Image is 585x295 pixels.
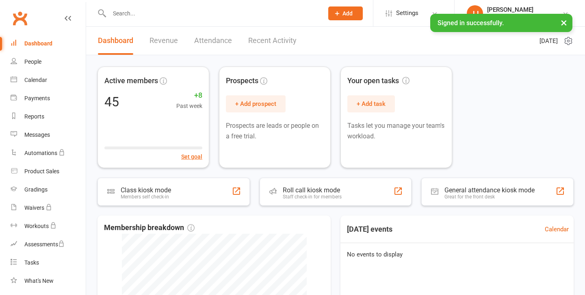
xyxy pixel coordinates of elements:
span: [DATE] [539,36,558,46]
a: Dashboard [11,34,86,53]
a: Messages [11,126,86,144]
span: Prospects [226,75,258,87]
a: Calendar [11,71,86,89]
div: [PERSON_NAME] Boxing Gym [487,13,562,21]
a: Payments [11,89,86,108]
span: Active members [104,75,158,87]
span: Your open tasks [347,75,409,87]
span: Add [342,10,353,17]
input: Search... [107,8,318,19]
span: +8 [176,90,202,101]
span: Membership breakdown [104,222,195,234]
div: Payments [24,95,50,101]
a: Reports [11,108,86,126]
div: Members self check-in [121,194,171,200]
button: Add [328,6,363,20]
a: Recent Activity [248,27,297,55]
a: Dashboard [98,27,133,55]
div: Product Sales [24,168,59,174]
div: Dashboard [24,40,52,47]
button: + Add task [347,95,395,112]
a: Tasks [11,254,86,272]
a: Attendance [194,27,232,55]
p: Prospects are leads or people on a free trial. [226,121,324,141]
div: Staff check-in for members [283,194,342,200]
button: Set goal [181,152,202,161]
div: Calendar [24,77,47,83]
div: Roll call kiosk mode [283,186,342,194]
a: Revenue [149,27,178,55]
a: Calendar [545,224,569,234]
div: JJ [467,5,483,22]
div: Class kiosk mode [121,186,171,194]
div: No events to display [337,243,577,266]
a: Clubworx [10,8,30,28]
div: Automations [24,150,57,156]
div: Tasks [24,259,39,266]
div: Great for the front desk [444,194,535,200]
div: Assessments [24,241,65,248]
h3: [DATE] events [340,222,399,237]
div: Workouts [24,223,49,229]
span: Signed in successfully. [438,19,504,27]
a: Waivers [11,199,86,217]
div: 45 [104,95,119,108]
div: People [24,58,41,65]
a: Workouts [11,217,86,235]
a: Gradings [11,181,86,199]
button: + Add prospect [226,95,286,112]
a: Product Sales [11,162,86,181]
div: What's New [24,278,54,284]
p: Tasks let you manage your team's workload. [347,121,445,141]
div: Gradings [24,186,48,193]
div: Waivers [24,205,44,211]
a: Assessments [11,235,86,254]
a: What's New [11,272,86,290]
div: General attendance kiosk mode [444,186,535,194]
a: People [11,53,86,71]
div: Messages [24,131,50,138]
a: Automations [11,144,86,162]
div: [PERSON_NAME] [487,6,562,13]
span: Past week [176,101,202,110]
button: × [557,14,571,31]
div: Reports [24,113,44,120]
span: Settings [396,4,418,22]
